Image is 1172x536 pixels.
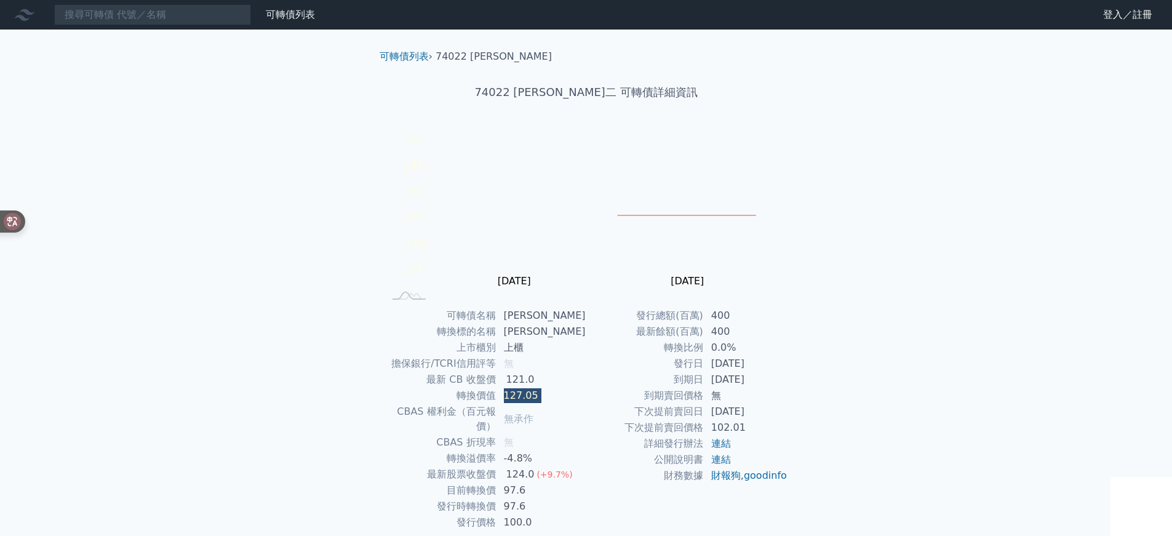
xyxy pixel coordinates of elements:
span: 無 [504,358,514,369]
span: 無 [504,436,514,448]
td: 發行總額(百萬) [586,308,704,324]
td: 轉換標的名稱 [385,324,496,340]
h1: 74022 [PERSON_NAME]二 可轉債詳細資訊 [370,84,803,101]
a: 登入／註冊 [1093,5,1162,25]
td: 最新 CB 收盤價 [385,372,496,388]
li: › [380,49,433,64]
tspan: [DATE] [671,275,704,287]
td: 下次提前賣回價格 [586,420,704,436]
td: 100.0 [496,514,586,530]
td: CBAS 權利金（百元報價） [385,404,496,434]
td: 發行時轉換價 [385,498,496,514]
div: 121.0 [504,372,537,387]
div: 聊天小工具 [1110,477,1172,536]
td: 發行價格 [385,514,496,530]
td: 公開說明書 [586,452,704,468]
td: 詳細發行辦法 [586,436,704,452]
td: 400 [704,308,788,324]
td: 上市櫃別 [385,340,496,356]
td: 上櫃 [496,340,586,356]
td: -4.8% [496,450,586,466]
td: 目前轉換價 [385,482,496,498]
td: 0.0% [704,340,788,356]
td: 無 [704,388,788,404]
iframe: Chat Widget [1110,477,1172,536]
td: 轉換比例 [586,340,704,356]
span: 無承作 [504,413,533,425]
a: 財報狗 [711,470,741,481]
td: 最新餘額(百萬) [586,324,704,340]
tspan: 130 [404,185,423,197]
tspan: 150 [404,133,423,145]
tspan: 110 [406,238,425,249]
a: goodinfo [744,470,787,481]
td: 127.05 [496,388,586,404]
div: 124.0 [504,467,537,482]
a: 連結 [711,454,731,465]
td: 轉換溢價率 [385,450,496,466]
td: 97.6 [496,498,586,514]
td: 到期賣回價格 [586,388,704,404]
td: 財務數據 [586,468,704,484]
td: 下次提前賣回日 [586,404,704,420]
tspan: 140 [404,159,423,171]
tspan: 120 [404,211,423,223]
a: 連結 [711,438,731,449]
td: [DATE] [704,372,788,388]
td: , [704,468,788,484]
td: 102.01 [704,420,788,436]
tspan: [DATE] [498,275,531,287]
td: [DATE] [704,356,788,372]
td: 最新股票收盤價 [385,466,496,482]
td: [DATE] [704,404,788,420]
td: [PERSON_NAME] [496,308,586,324]
td: 轉換價值 [385,388,496,404]
td: [PERSON_NAME] [496,324,586,340]
a: 可轉債列表 [266,9,315,20]
li: 74022 [PERSON_NAME] [436,49,552,64]
td: 400 [704,324,788,340]
td: 發行日 [586,356,704,372]
a: 可轉債列表 [380,50,429,62]
td: 可轉債名稱 [385,308,496,324]
td: 到期日 [586,372,704,388]
input: 搜尋可轉債 代號／名稱 [54,4,251,25]
td: CBAS 折現率 [385,434,496,450]
tspan: 100 [404,263,423,275]
td: 97.6 [496,482,586,498]
td: 擔保銀行/TCRI信用評等 [385,356,496,372]
span: (+9.7%) [536,470,572,479]
g: Chart [398,133,792,311]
